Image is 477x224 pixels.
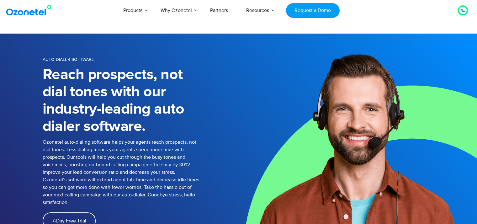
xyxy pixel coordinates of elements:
span: Auto Dialer Software [43,57,94,62]
p: Ozonetel auto-dialing software helps your agents reach prospects, not dial tones. Less dialing me... [43,138,199,206]
h1: Reach prospects, not dial tones with our industry-leading auto dialer software. [43,66,199,135]
a: Request a Demo [286,3,340,18]
span: 7-Day Free Trial [52,218,86,223]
